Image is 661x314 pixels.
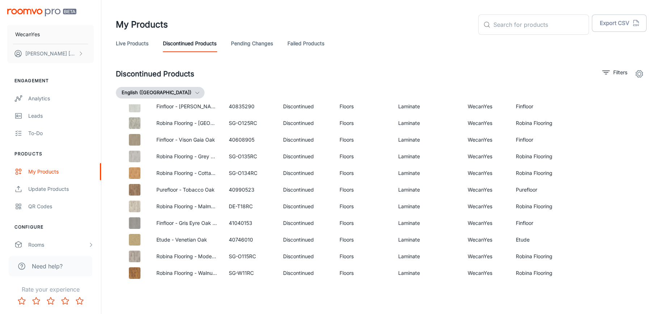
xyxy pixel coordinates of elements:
[7,9,76,16] img: Roomvo PRO Beta
[277,98,334,115] td: Discontinued
[156,220,230,226] a: Finfloor - Gris Eyre Oak (10mm)
[28,185,94,193] div: Update Products
[510,181,574,198] td: Purefloor
[25,50,76,58] p: [PERSON_NAME] [PERSON_NAME]
[392,98,462,115] td: Laminate
[334,181,392,198] td: Floors
[392,181,462,198] td: Laminate
[392,148,462,165] td: Laminate
[510,231,574,248] td: Etude
[163,35,216,52] a: Discontinued Products
[462,98,510,115] td: WecanYes
[7,25,94,44] button: WecanYes
[510,165,574,181] td: Robina Flooring
[277,231,334,248] td: Discontinued
[156,170,245,176] a: Robina Flooring - Cottage Oak (8mm)
[510,148,574,165] td: Robina Flooring
[28,129,94,137] div: To-do
[613,68,627,76] p: Filters
[223,215,278,231] td: 41040153
[334,248,392,265] td: Floors
[392,115,462,131] td: Laminate
[231,35,273,52] a: Pending Changes
[334,215,392,231] td: Floors
[392,248,462,265] td: Laminate
[277,265,334,281] td: Discontinued
[277,165,334,181] td: Discontinued
[462,198,510,215] td: WecanYes
[156,203,244,209] a: Robina Flooring - Malmo Teak (8mm)
[462,148,510,165] td: WecanYes
[7,44,94,63] button: [PERSON_NAME] [PERSON_NAME]
[462,215,510,231] td: WecanYes
[156,270,249,276] a: Robina Flooring - Walnut Lucca (12mm)
[43,294,58,308] button: Rate 3 star
[116,87,205,99] button: English ([GEOGRAPHIC_DATA])
[156,120,267,126] a: Robina Flooring - [GEOGRAPHIC_DATA] (8mm)
[28,112,94,120] div: Leads
[510,115,574,131] td: Robina Flooring
[58,294,72,308] button: Rate 4 star
[493,14,589,35] input: Search for products
[510,265,574,281] td: Robina Flooring
[277,148,334,165] td: Discontinued
[277,131,334,148] td: Discontinued
[116,18,168,31] h1: My Products
[510,248,574,265] td: Robina Flooring
[32,262,63,271] span: Need help?
[510,98,574,115] td: Finfloor
[156,253,245,259] a: Robina Flooring - Modern Oak (8mm)
[334,231,392,248] td: Floors
[462,181,510,198] td: WecanYes
[223,231,278,248] td: 40746010
[632,67,647,81] button: settings
[277,181,334,198] td: Discontinued
[223,98,278,115] td: 40835290
[462,248,510,265] td: WecanYes
[334,265,392,281] td: Floors
[462,115,510,131] td: WecanYes
[392,215,462,231] td: Laminate
[156,187,215,193] a: Purefloor - Tobacco Oak
[392,165,462,181] td: Laminate
[223,198,278,215] td: DE-T18RC
[223,115,278,131] td: SG-O125RC
[592,14,647,32] button: Export CSV
[223,131,278,148] td: 40608905
[223,248,278,265] td: SG-O115RC
[223,165,278,181] td: SG-O134RC
[72,294,87,308] button: Rate 5 star
[392,265,462,281] td: Laminate
[277,215,334,231] td: Discontinued
[334,115,392,131] td: Floors
[510,198,574,215] td: Robina Flooring
[392,131,462,148] td: Laminate
[116,68,194,79] h2: Discontinued Products
[28,241,88,249] div: Rooms
[287,35,324,52] a: Failed Products
[601,67,629,78] button: filter
[334,98,392,115] td: Floors
[28,168,94,176] div: My Products
[29,294,43,308] button: Rate 2 star
[462,265,510,281] td: WecanYes
[28,202,94,210] div: QR Codes
[6,285,95,294] p: Rate your experience
[334,148,392,165] td: Floors
[156,236,207,243] a: Etude - Venetian Oak
[14,294,29,308] button: Rate 1 star
[277,248,334,265] td: Discontinued
[462,165,510,181] td: WecanYes
[510,215,574,231] td: Finfloor
[15,30,40,38] p: WecanYes
[277,115,334,131] td: Discontinued
[462,131,510,148] td: WecanYes
[334,198,392,215] td: Floors
[334,131,392,148] td: Floors
[223,148,278,165] td: SG-O135RC
[334,165,392,181] td: Floors
[156,153,262,159] a: Robina Flooring - Grey Waltham Oak (12mm)
[28,95,94,102] div: Analytics
[462,231,510,248] td: WecanYes
[156,103,232,109] a: Finfloor - [PERSON_NAME] Oak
